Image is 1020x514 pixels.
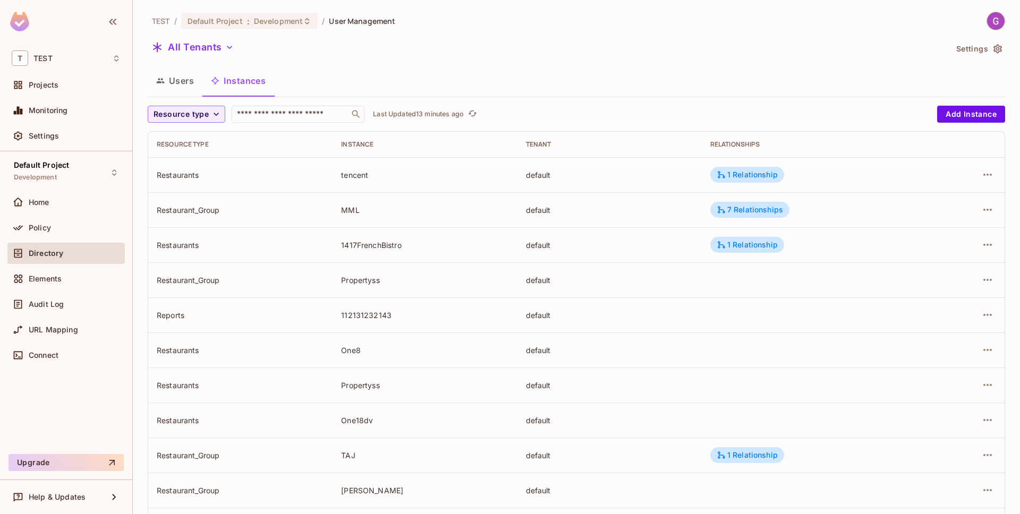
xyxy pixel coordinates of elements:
button: refresh [466,108,479,121]
span: Audit Log [29,300,64,309]
span: Resource type [154,108,209,121]
div: Restaurants [157,380,324,390]
div: 1 Relationship [717,170,778,179]
div: 1 Relationship [717,450,778,460]
span: : [246,17,250,25]
div: One18dv [341,415,508,425]
span: Settings [29,132,59,140]
div: Propertyss [341,275,508,285]
button: Instances [202,67,274,94]
span: refresh [468,109,477,119]
button: Users [148,67,202,94]
div: [PERSON_NAME] [341,485,508,495]
span: Workspace: TEST [33,54,53,63]
span: Monitoring [29,106,68,115]
li: / [174,16,177,26]
div: default [526,485,693,495]
button: Resource type [148,106,225,123]
div: Restaurant_Group [157,485,324,495]
div: default [526,170,693,180]
div: Tenant [526,140,693,149]
div: Reports [157,310,324,320]
div: 1 Relationship [717,240,778,250]
div: 1417FrenchBistro [341,240,508,250]
div: Restaurant_Group [157,205,324,215]
span: Default Project [188,16,243,26]
button: Upgrade [8,454,124,471]
div: Restaurant_Group [157,275,324,285]
span: T [12,50,28,66]
div: Resource type [157,140,324,149]
li: / [322,16,325,26]
div: TAJ [341,450,508,460]
span: Projects [29,81,58,89]
div: default [526,205,693,215]
div: One8 [341,345,508,355]
div: default [526,450,693,460]
span: Home [29,198,49,207]
div: Restaurants [157,170,324,180]
div: Instance [341,140,508,149]
span: Policy [29,224,51,232]
span: Development [14,173,57,182]
button: All Tenants [148,39,238,56]
span: Development [254,16,303,26]
div: default [526,240,693,250]
span: Default Project [14,161,69,169]
div: default [526,275,693,285]
div: MML [341,205,508,215]
span: URL Mapping [29,325,78,334]
div: Restaurants [157,240,324,250]
span: Connect [29,351,58,359]
span: Help & Updates [29,493,86,501]
div: default [526,380,693,390]
span: Click to refresh data [464,108,479,121]
div: Restaurant_Group [157,450,324,460]
button: Add Instance [937,106,1005,123]
p: Last Updated 13 minutes ago [373,110,464,118]
span: Directory [29,249,63,258]
span: the active workspace [152,16,170,26]
div: 112131232143 [341,310,508,320]
button: Settings [952,40,1005,57]
div: tencent [341,170,508,180]
div: default [526,310,693,320]
img: SReyMgAAAABJRU5ErkJggg== [10,12,29,31]
div: Relationships [710,140,917,149]
div: default [526,415,693,425]
div: default [526,345,693,355]
span: User Management [329,16,395,26]
img: Ganesh Jadhav [987,12,1005,30]
div: Restaurants [157,345,324,355]
span: Elements [29,275,62,283]
div: 7 Relationships [717,205,783,215]
div: Propertyss [341,380,508,390]
div: Restaurants [157,415,324,425]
